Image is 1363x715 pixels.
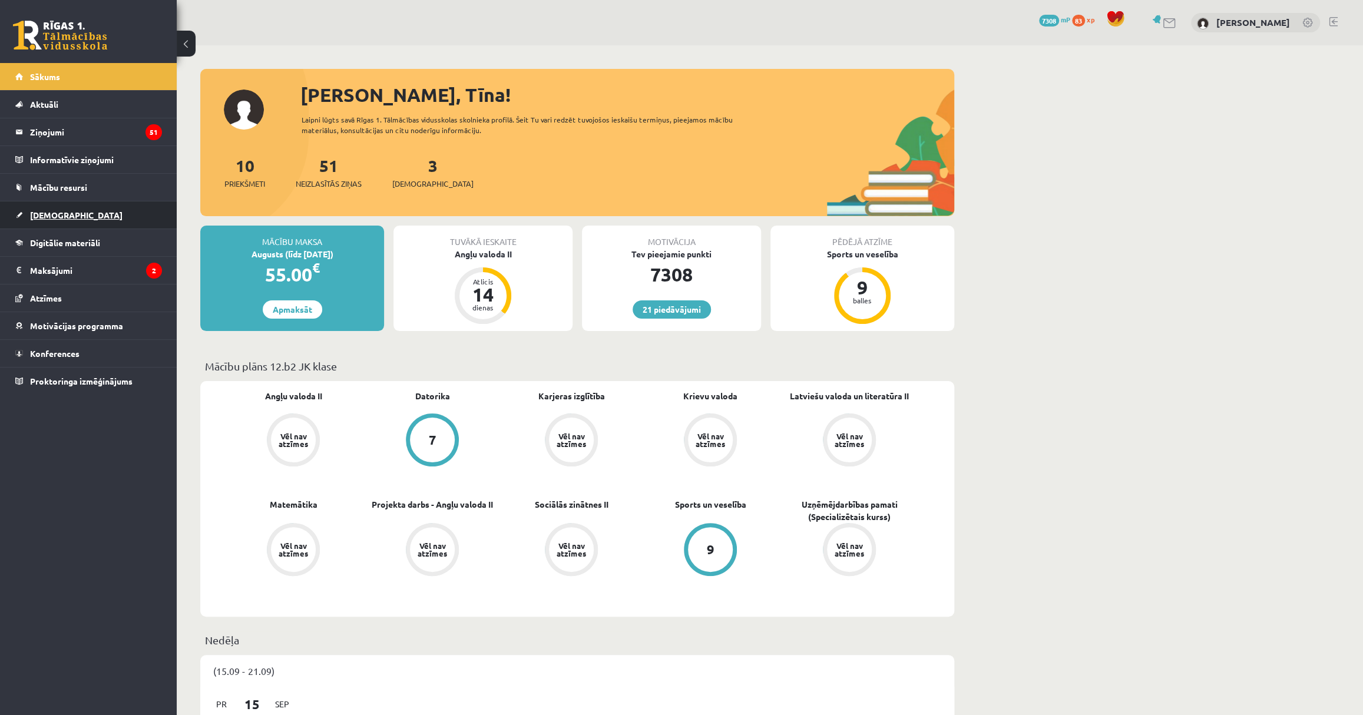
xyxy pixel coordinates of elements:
div: [PERSON_NAME], Tīna! [300,81,954,109]
a: Angļu valoda II Atlicis 14 dienas [393,248,573,326]
span: 15 [234,694,270,714]
a: Vēl nav atzīmes [502,523,641,578]
a: Rīgas 1. Tālmācības vidusskola [13,21,107,50]
div: Vēl nav atzīmes [277,542,310,557]
span: Pr [209,695,234,713]
div: Vēl nav atzīmes [694,432,727,448]
a: 10Priekšmeti [224,155,265,190]
a: Proktoringa izmēģinājums [15,368,162,395]
a: 51Neizlasītās ziņas [296,155,362,190]
a: 7 [363,413,502,469]
a: Vēl nav atzīmes [224,523,363,578]
a: Vēl nav atzīmes [780,413,919,469]
a: Apmaksāt [263,300,322,319]
a: Karjeras izglītība [538,390,605,402]
a: Sociālās zinātnes II [535,498,608,511]
div: Vēl nav atzīmes [833,432,866,448]
span: Neizlasītās ziņas [296,178,362,190]
a: Ziņojumi51 [15,118,162,145]
span: [DEMOGRAPHIC_DATA] [30,210,123,220]
a: Matemātika [270,498,317,511]
span: Sākums [30,71,60,82]
span: Sep [270,695,295,713]
a: Informatīvie ziņojumi [15,146,162,173]
span: Proktoringa izmēģinājums [30,376,133,386]
a: 3[DEMOGRAPHIC_DATA] [392,155,474,190]
div: Vēl nav atzīmes [555,542,588,557]
a: Datorika [415,390,450,402]
span: [DEMOGRAPHIC_DATA] [392,178,474,190]
a: 21 piedāvājumi [633,300,711,319]
div: (15.09 - 21.09) [200,655,954,687]
i: 51 [145,124,162,140]
p: Nedēļa [205,632,950,648]
a: 7308 mP [1039,15,1070,24]
span: 83 [1072,15,1085,27]
div: Mācību maksa [200,226,384,248]
a: Mācību resursi [15,174,162,201]
span: xp [1087,15,1094,24]
span: mP [1061,15,1070,24]
a: Atzīmes [15,284,162,312]
a: Latviešu valoda un literatūra II [790,390,909,402]
div: 9 [707,543,714,556]
span: 7308 [1039,15,1059,27]
div: 9 [845,278,880,297]
div: Sports un veselība [770,248,954,260]
div: Vēl nav atzīmes [416,542,449,557]
a: Motivācijas programma [15,312,162,339]
div: Angļu valoda II [393,248,573,260]
a: Krievu valoda [683,390,737,402]
a: Maksājumi2 [15,257,162,284]
div: 55.00 [200,260,384,289]
i: 2 [146,263,162,279]
a: Projekta darbs - Angļu valoda II [372,498,493,511]
span: Digitālie materiāli [30,237,100,248]
a: Sports un veselība [675,498,746,511]
a: Vēl nav atzīmes [780,523,919,578]
div: Tev pieejamie punkti [582,248,761,260]
a: Vēl nav atzīmes [363,523,502,578]
span: Mācību resursi [30,182,87,193]
div: 7308 [582,260,761,289]
a: Sākums [15,63,162,90]
div: Augusts (līdz [DATE]) [200,248,384,260]
a: [PERSON_NAME] [1216,16,1290,28]
a: [DEMOGRAPHIC_DATA] [15,201,162,229]
a: Vēl nav atzīmes [641,413,780,469]
div: Vēl nav atzīmes [555,432,588,448]
div: balles [845,297,880,304]
a: Konferences [15,340,162,367]
div: 7 [429,433,436,446]
img: Tīna Kante [1197,18,1209,29]
a: Uzņēmējdarbības pamati (Specializētais kurss) [780,498,919,523]
div: Pēdējā atzīme [770,226,954,248]
legend: Maksājumi [30,257,162,284]
div: Tuvākā ieskaite [393,226,573,248]
a: 9 [641,523,780,578]
span: Konferences [30,348,80,359]
a: Vēl nav atzīmes [502,413,641,469]
div: Laipni lūgts savā Rīgas 1. Tālmācības vidusskolas skolnieka profilā. Šeit Tu vari redzēt tuvojošo... [302,114,754,135]
div: dienas [465,304,501,311]
span: Atzīmes [30,293,62,303]
span: € [312,259,320,276]
div: Atlicis [465,278,501,285]
a: Angļu valoda II [265,390,322,402]
a: Vēl nav atzīmes [224,413,363,469]
div: Vēl nav atzīmes [833,542,866,557]
div: Motivācija [582,226,761,248]
span: Aktuāli [30,99,58,110]
span: Motivācijas programma [30,320,123,331]
p: Mācību plāns 12.b2 JK klase [205,358,950,374]
legend: Informatīvie ziņojumi [30,146,162,173]
span: Priekšmeti [224,178,265,190]
div: Vēl nav atzīmes [277,432,310,448]
a: Sports un veselība 9 balles [770,248,954,326]
legend: Ziņojumi [30,118,162,145]
a: Aktuāli [15,91,162,118]
a: Digitālie materiāli [15,229,162,256]
div: 14 [465,285,501,304]
a: 83 xp [1072,15,1100,24]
